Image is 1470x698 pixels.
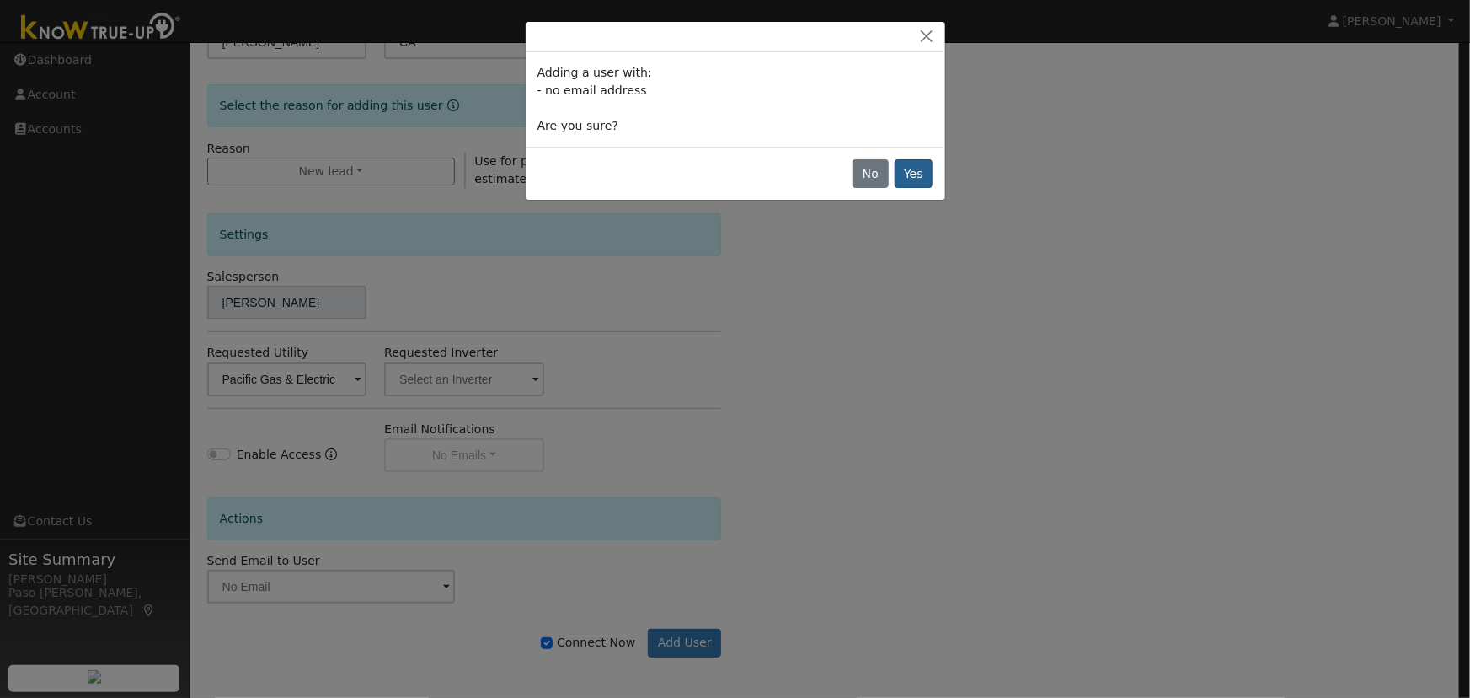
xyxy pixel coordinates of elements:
span: Adding a user with: [537,66,652,79]
button: Close [915,28,938,46]
button: No [853,159,888,188]
button: Yes [895,159,933,188]
span: - no email address [537,83,647,97]
span: Are you sure? [537,119,618,132]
